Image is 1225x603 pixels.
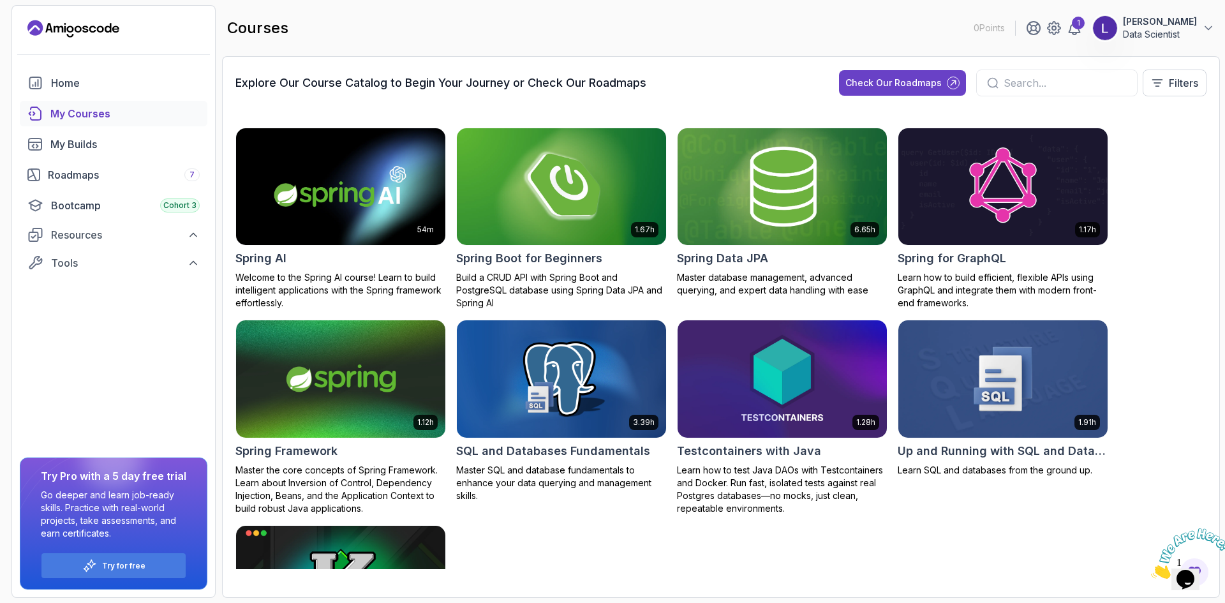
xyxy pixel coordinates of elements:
img: Spring Boot for Beginners card [457,128,666,246]
div: 1 [1072,17,1085,29]
span: Cohort 3 [163,200,197,211]
p: 54m [417,225,434,235]
input: Search... [1004,75,1127,91]
p: Learn SQL and databases from the ground up. [898,464,1108,477]
a: Spring Boot for Beginners card1.67hSpring Boot for BeginnersBuild a CRUD API with Spring Boot and... [456,128,667,310]
div: Check Our Roadmaps [845,77,942,89]
p: Master the core concepts of Spring Framework. Learn about Inversion of Control, Dependency Inject... [235,464,446,515]
a: roadmaps [20,162,207,188]
h2: Spring Data JPA [677,249,768,267]
a: Spring for GraphQL card1.17hSpring for GraphQLLearn how to build efficient, flexible APIs using G... [898,128,1108,310]
h2: courses [227,18,288,38]
p: Learn how to test Java DAOs with Testcontainers and Docker. Run fast, isolated tests against real... [677,464,887,515]
img: Spring Data JPA card [678,128,887,246]
button: Resources [20,223,207,246]
h2: Spring Boot for Beginners [456,249,602,267]
div: Roadmaps [48,167,200,182]
img: Spring for GraphQL card [898,128,1108,246]
a: Spring Framework card1.12hSpring FrameworkMaster the core concepts of Spring Framework. Learn abo... [235,320,446,515]
p: 1.91h [1078,417,1096,428]
a: Spring Data JPA card6.65hSpring Data JPAMaster database management, advanced querying, and expert... [677,128,887,297]
a: Landing page [27,19,119,39]
a: Spring AI card54mSpring AIWelcome to the Spring AI course! Learn to build intelligent application... [235,128,446,310]
h3: Explore Our Course Catalog to Begin Your Journey or Check Our Roadmaps [235,74,646,92]
p: 0 Points [974,22,1005,34]
a: builds [20,131,207,157]
a: courses [20,101,207,126]
p: Welcome to the Spring AI course! Learn to build intelligent applications with the Spring framewor... [235,271,446,309]
p: 6.65h [854,225,875,235]
h2: Spring Framework [235,442,338,460]
a: home [20,70,207,96]
img: Testcontainers with Java card [678,320,887,438]
div: My Courses [50,106,200,121]
button: Check Our Roadmaps [839,70,966,96]
p: Go deeper and learn job-ready skills. Practice with real-world projects, take assessments, and ea... [41,489,186,540]
p: 1.67h [635,225,655,235]
img: SQL and Databases Fundamentals card [457,320,666,438]
h2: SQL and Databases Fundamentals [456,442,650,460]
div: Home [51,75,200,91]
p: Learn how to build efficient, flexible APIs using GraphQL and integrate them with modern front-en... [898,271,1108,309]
p: Data Scientist [1123,28,1197,41]
a: Try for free [102,561,145,571]
p: [PERSON_NAME] [1123,15,1197,28]
button: user profile image[PERSON_NAME]Data Scientist [1092,15,1215,41]
a: bootcamp [20,193,207,218]
p: 1.28h [856,417,875,428]
span: 7 [189,170,195,180]
div: My Builds [50,137,200,152]
a: 1 [1067,20,1082,36]
div: Bootcamp [51,198,200,213]
img: Up and Running with SQL and Databases card [898,320,1108,438]
img: Spring AI card [236,128,445,246]
p: Master SQL and database fundamentals to enhance your data querying and management skills. [456,464,667,502]
a: SQL and Databases Fundamentals card3.39hSQL and Databases FundamentalsMaster SQL and database fun... [456,320,667,502]
span: 1 [5,5,10,16]
p: 1.17h [1079,225,1096,235]
iframe: chat widget [1146,523,1225,584]
p: 3.39h [633,417,655,428]
a: Up and Running with SQL and Databases card1.91hUp and Running with SQL and DatabasesLearn SQL and... [898,320,1108,477]
img: Chat attention grabber [5,5,84,56]
h2: Testcontainers with Java [677,442,821,460]
button: Tools [20,251,207,274]
p: Filters [1169,75,1198,91]
h2: Up and Running with SQL and Databases [898,442,1108,460]
p: 1.12h [417,417,434,428]
p: Build a CRUD API with Spring Boot and PostgreSQL database using Spring Data JPA and Spring AI [456,271,667,309]
button: Try for free [41,553,186,579]
div: Tools [51,255,200,271]
div: Resources [51,227,200,242]
p: Master database management, advanced querying, and expert data handling with ease [677,271,887,297]
a: Testcontainers with Java card1.28hTestcontainers with JavaLearn how to test Java DAOs with Testco... [677,320,887,515]
img: Spring Framework card [236,320,445,438]
h2: Spring AI [235,249,286,267]
img: user profile image [1093,16,1117,40]
h2: Spring for GraphQL [898,249,1006,267]
button: Filters [1143,70,1206,96]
